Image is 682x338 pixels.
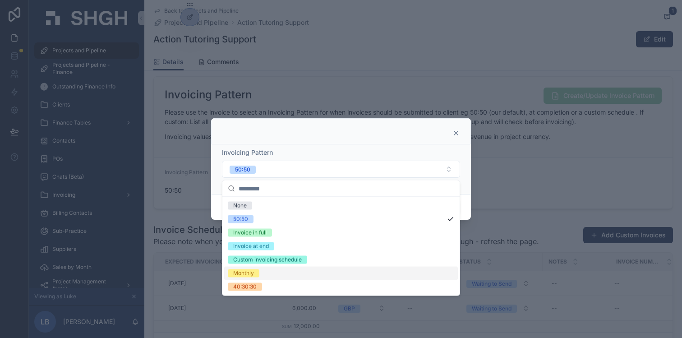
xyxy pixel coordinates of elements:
[222,161,460,178] button: Select Button
[233,215,248,223] div: 50:50
[233,256,302,264] div: Custom invoicing schedule
[222,197,460,296] div: Suggestions
[233,242,269,250] div: Invoice at end
[233,283,257,291] div: 40:30:30
[222,148,273,156] span: Invoicing Pattern
[233,202,247,210] div: None
[233,229,267,237] div: Invoice in full
[235,166,250,174] div: 50:50
[233,269,254,278] div: Monthly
